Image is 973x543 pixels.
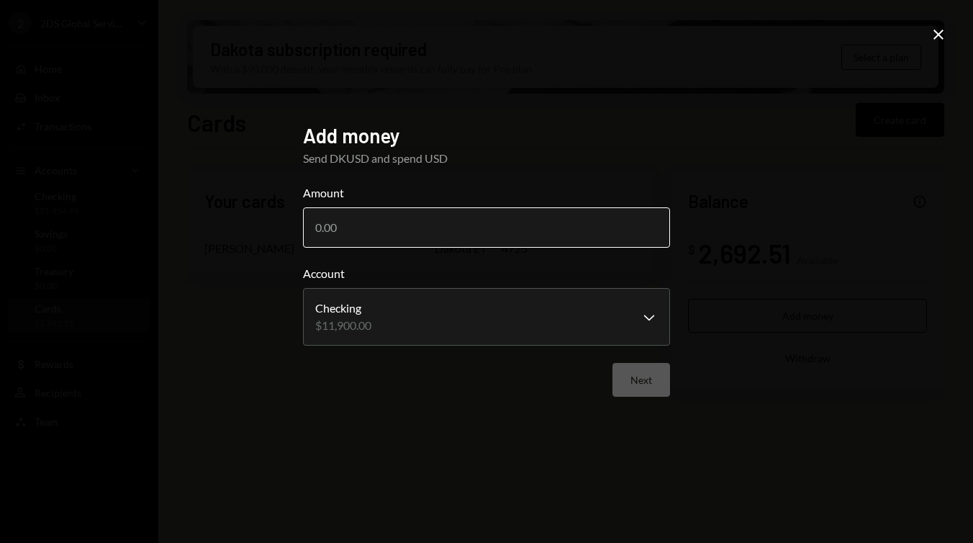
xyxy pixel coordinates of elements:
label: Account [303,265,670,282]
label: Amount [303,184,670,202]
input: 0.00 [303,207,670,248]
h2: Add money [303,122,670,150]
div: Send DKUSD and spend USD [303,150,670,167]
button: Account [303,288,670,346]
